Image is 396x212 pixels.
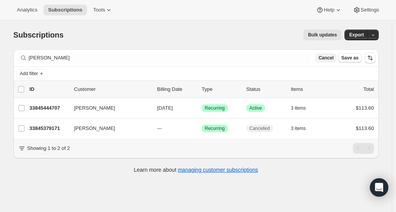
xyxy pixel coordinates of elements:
span: Analytics [17,7,37,13]
p: Total [363,85,374,93]
p: Learn more about [134,166,258,174]
div: Type [202,85,240,93]
p: Showing 1 to 2 of 2 [27,145,70,152]
span: Export [349,32,364,38]
span: Help [324,7,334,13]
div: Items [291,85,329,93]
span: Active [250,105,262,111]
div: 33845379171[PERSON_NAME]---SuccessRecurringCancelled3 items$113.60 [30,123,374,134]
button: Settings [348,5,384,15]
span: --- [157,125,162,131]
p: ID [30,85,68,93]
span: Subscriptions [13,31,64,39]
span: Add filter [20,71,38,77]
span: 3 items [291,105,306,111]
span: Cancelled [250,125,270,131]
p: Billing Date [157,85,196,93]
span: Recurring [205,105,225,111]
button: 3 items [291,123,314,134]
span: $113.60 [356,105,374,111]
button: [PERSON_NAME] [70,122,146,135]
span: Subscriptions [48,7,82,13]
button: [PERSON_NAME] [70,102,146,114]
span: $113.60 [356,125,374,131]
button: Bulk updates [303,30,341,40]
button: Analytics [12,5,42,15]
input: Filter subscribers [29,53,311,63]
span: Settings [361,7,379,13]
p: Status [246,85,285,93]
span: Cancel [318,55,333,61]
button: Sort the results [365,53,376,63]
span: [DATE] [157,105,173,111]
div: IDCustomerBilling DateTypeStatusItemsTotal [30,85,374,93]
button: Help [311,5,346,15]
span: [PERSON_NAME] [74,125,115,132]
button: Cancel [315,53,336,62]
span: [PERSON_NAME] [74,104,115,112]
p: Customer [74,85,151,93]
button: Save as [338,53,362,62]
div: 33845444707[PERSON_NAME][DATE]SuccessRecurringSuccessActive3 items$113.60 [30,103,374,113]
span: Recurring [205,125,225,131]
span: 3 items [291,125,306,131]
span: Save as [341,55,359,61]
p: 33845379171 [30,125,68,132]
button: 3 items [291,103,314,113]
span: Bulk updates [308,32,337,38]
button: Subscriptions [43,5,87,15]
a: managing customer subscriptions [178,167,258,173]
button: Add filter [17,69,47,78]
button: Tools [88,5,117,15]
nav: Pagination [353,143,374,154]
p: 33845444707 [30,104,68,112]
div: Open Intercom Messenger [370,178,388,197]
span: Tools [93,7,105,13]
button: Export [344,30,368,40]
